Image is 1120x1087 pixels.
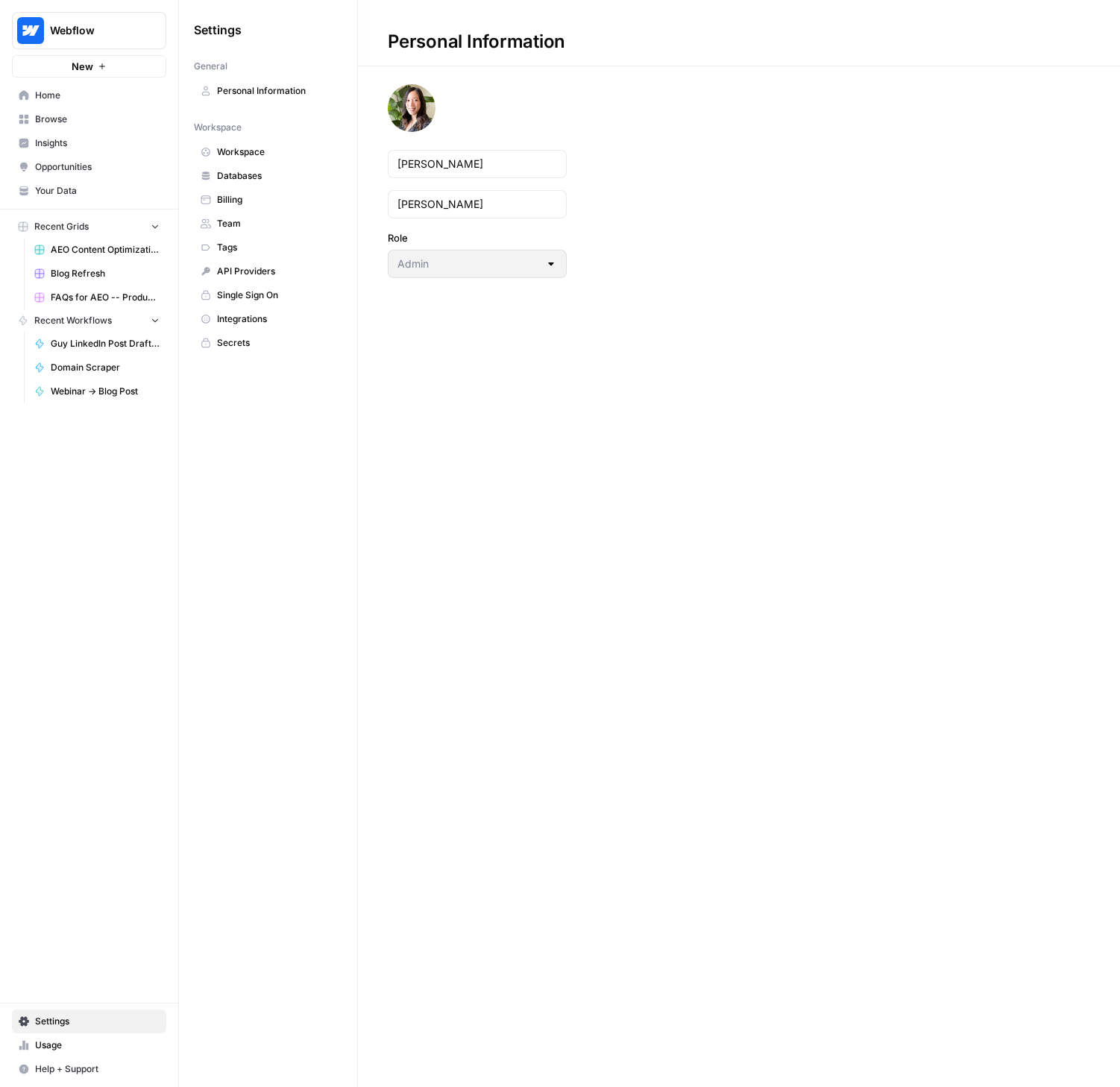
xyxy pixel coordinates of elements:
span: New [72,59,93,74]
a: Workspace [194,140,342,164]
span: Settings [35,1015,160,1028]
a: Team [194,212,342,236]
span: API Providers [217,265,336,278]
a: Webinar -> Blog Post [28,379,166,403]
a: Usage [12,1033,166,1057]
span: Domain Scraper [51,361,160,374]
a: Guy LinkedIn Post Draft Creator [28,332,166,356]
a: Tags [194,236,342,259]
span: Recent Workflows [34,314,112,327]
div: Personal Information [358,30,595,54]
a: Single Sign On [194,283,342,307]
a: AEO Content Optimizations Grid [28,238,166,262]
span: Insights [35,136,160,150]
a: Secrets [194,331,342,355]
span: FAQs for AEO -- Product/Features Pages Grid [51,291,160,304]
span: Your Data [35,184,160,198]
span: Settings [194,21,242,39]
img: avatar [388,84,435,132]
span: Secrets [217,336,336,350]
span: Single Sign On [217,289,336,302]
a: Personal Information [194,79,342,103]
button: Recent Workflows [12,309,166,332]
a: Blog Refresh [28,262,166,286]
button: New [12,55,166,78]
a: Billing [194,188,342,212]
button: Recent Grids [12,215,166,238]
a: Domain Scraper [28,356,166,379]
a: Integrations [194,307,342,331]
a: Opportunities [12,155,166,179]
span: Blog Refresh [51,267,160,280]
label: Role [388,230,567,245]
a: Home [12,84,166,107]
span: Browse [35,113,160,126]
span: Databases [217,169,336,183]
span: Usage [35,1039,160,1052]
span: AEO Content Optimizations Grid [51,243,160,256]
a: Databases [194,164,342,188]
span: Webinar -> Blog Post [51,385,160,398]
span: Integrations [217,312,336,326]
button: Workspace: Webflow [12,12,166,49]
span: Guy LinkedIn Post Draft Creator [51,337,160,350]
a: Browse [12,107,166,131]
span: Webflow [50,23,140,38]
a: API Providers [194,259,342,283]
a: FAQs for AEO -- Product/Features Pages Grid [28,286,166,309]
span: Recent Grids [34,220,89,233]
span: Billing [217,193,336,207]
img: Webflow Logo [17,17,44,44]
span: Tags [217,241,336,254]
span: Team [217,217,336,230]
span: Workspace [194,121,242,134]
span: Help + Support [35,1062,160,1076]
span: Workspace [217,145,336,159]
span: Home [35,89,160,102]
button: Help + Support [12,1057,166,1081]
span: Personal Information [217,84,336,98]
span: General [194,60,227,73]
span: Opportunities [35,160,160,174]
a: Your Data [12,179,166,203]
a: Insights [12,131,166,155]
a: Settings [12,1009,166,1033]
